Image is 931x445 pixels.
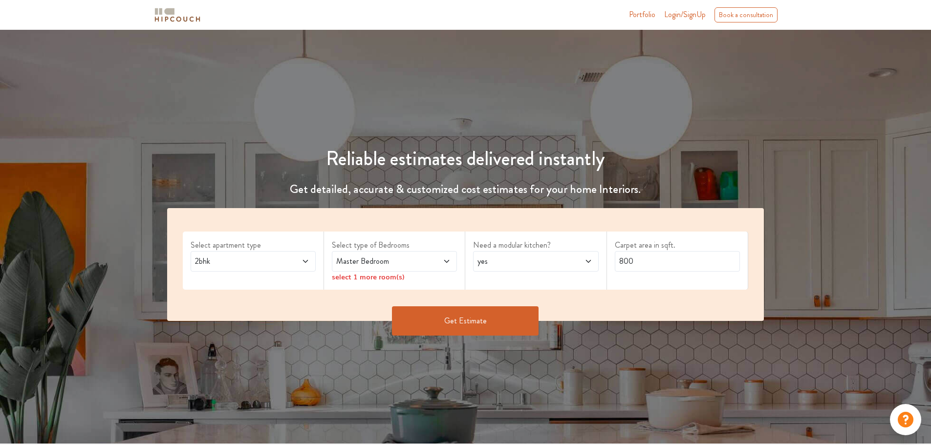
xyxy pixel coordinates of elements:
button: Get Estimate [392,306,539,336]
input: Enter area sqft [615,251,740,272]
label: Select apartment type [191,239,316,251]
h1: Reliable estimates delivered instantly [161,147,770,170]
h4: Get detailed, accurate & customized cost estimates for your home Interiors. [161,182,770,196]
label: Select type of Bedrooms [332,239,457,251]
div: select 1 more room(s) [332,272,457,282]
span: Master Bedroom [334,255,422,267]
span: Login/SignUp [664,9,706,20]
img: logo-horizontal.svg [153,6,202,23]
label: Need a modular kitchen? [473,239,598,251]
a: Portfolio [629,9,655,21]
span: yes [476,255,563,267]
span: logo-horizontal.svg [153,4,202,26]
label: Carpet area in sqft. [615,239,740,251]
span: 2bhk [193,255,281,267]
div: Book a consultation [714,7,778,22]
